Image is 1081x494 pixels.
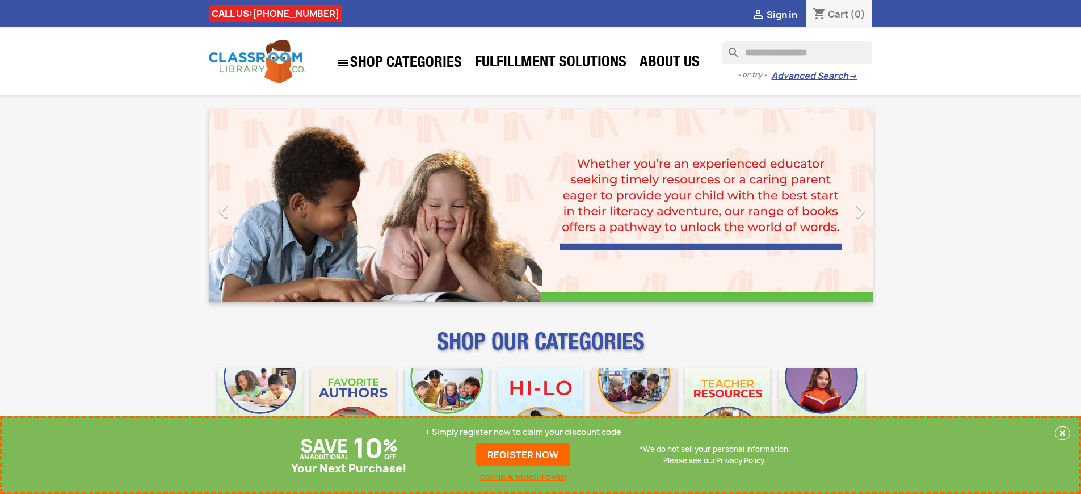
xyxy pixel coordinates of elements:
a: About Us [634,52,705,75]
img: CLC_Bulk_Mobile.jpg [218,368,302,453]
img: CLC_Dyslexia_Mobile.jpg [779,368,864,453]
img: CLC_Teacher_Resources_Mobile.jpg [685,368,770,453]
p: SHOP OUR CATEGORIES [209,338,873,359]
span: → [848,70,857,82]
i: search [722,41,736,55]
input: Search [722,41,872,64]
span: Cart [828,8,848,20]
a: Previous [209,109,309,302]
i:  [846,197,874,225]
span: (0) [850,8,865,20]
img: CLC_Phonics_And_Decodables_Mobile.jpg [405,368,489,453]
a: Fulfillment Solutions [469,52,632,75]
img: CLC_Fiction_Nonfiction_Mobile.jpg [592,368,676,453]
span: Sign in [767,9,797,21]
i: shopping_cart [813,8,826,22]
i:  [209,197,238,225]
a: Next [773,109,873,302]
img: CLC_Favorite_Authors_Mobile.jpg [311,368,396,453]
a:  Sign in [751,9,797,21]
a: [PHONE_NUMBER] [253,7,339,20]
span: - or try - [738,69,771,81]
ul: Carousel container [209,109,873,302]
img: CLC_HiLo_Mobile.jpg [498,368,583,453]
i:  [337,56,350,70]
a: SHOP CATEGORIES [331,51,468,76]
a: Advanced Search→ [771,70,857,82]
img: Classroom Library Company [209,40,305,83]
i:  [751,9,765,22]
div: CALL US: [209,5,342,22]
